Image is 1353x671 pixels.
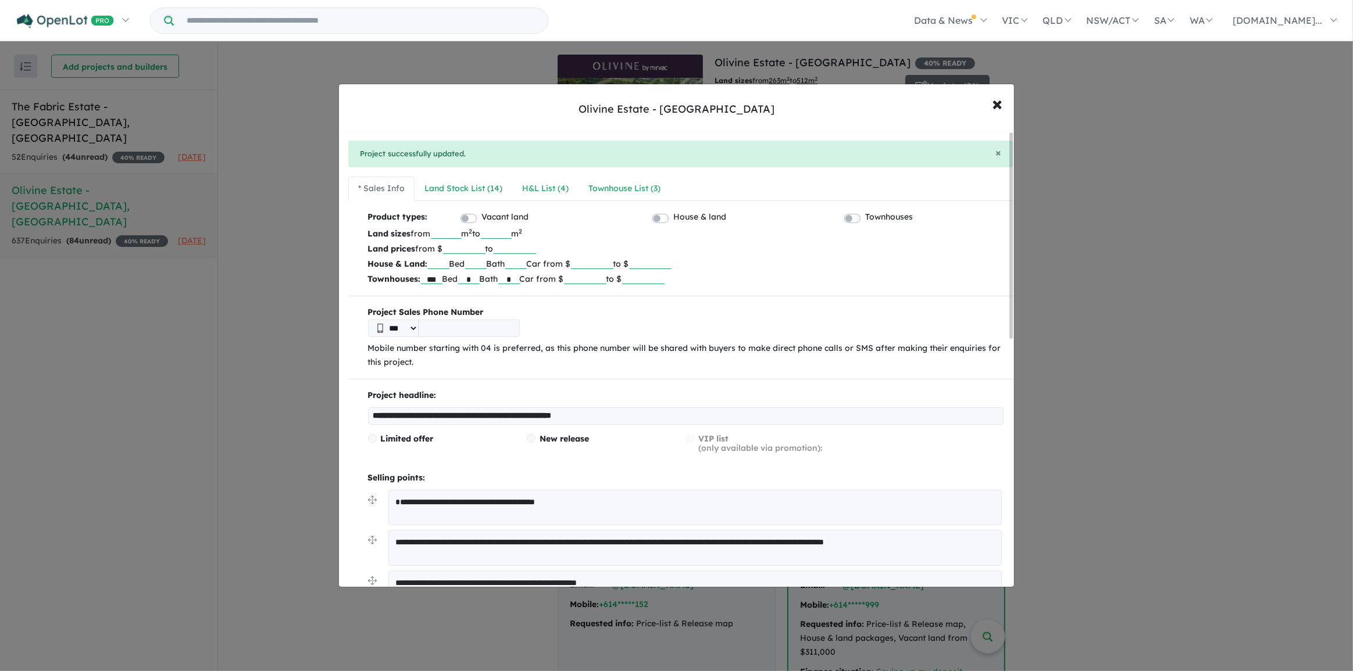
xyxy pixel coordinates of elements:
[540,433,589,444] span: New release
[519,227,523,235] sup: 2
[481,210,529,224] label: Vacant land
[368,241,1004,256] p: from $ to
[992,91,1002,116] span: ×
[368,306,1004,320] b: Project Sales Phone Number
[368,576,377,585] img: drag.svg
[368,496,377,504] img: drag.svg
[368,271,1004,286] p: Bed Bath Car from $ to $
[469,227,473,235] sup: 2
[368,342,1004,369] p: Mobile number starting with 04 is preferred, as this phone number will be shared with buyers to m...
[865,210,913,224] label: Townhouses
[368,243,416,254] b: Land prices
[424,182,502,196] div: Land Stock List ( 14 )
[368,259,428,269] b: House & Land:
[368,256,1004,271] p: Bed Bath Car from $ to $
[368,274,421,284] b: Townhouses:
[176,8,545,33] input: Try estate name, suburb, builder or developer
[348,141,1013,167] div: Project successfully updated.
[368,226,1004,241] p: from m to m
[1233,15,1322,26] span: [DOMAIN_NAME]...
[995,148,1001,158] button: Close
[368,389,1004,403] p: Project headline:
[368,471,1004,485] p: Selling points:
[377,324,383,333] img: Phone icon
[368,536,377,544] img: drag.svg
[381,433,434,444] span: Limited offer
[588,182,661,196] div: Townhouse List ( 3 )
[368,228,411,239] b: Land sizes
[579,102,774,117] div: Olivine Estate - [GEOGRAPHIC_DATA]
[17,14,114,28] img: Openlot PRO Logo White
[673,210,726,224] label: House & land
[995,146,1001,159] span: ×
[522,182,569,196] div: H&L List ( 4 )
[358,182,405,196] div: * Sales Info
[368,210,428,226] b: Product types:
